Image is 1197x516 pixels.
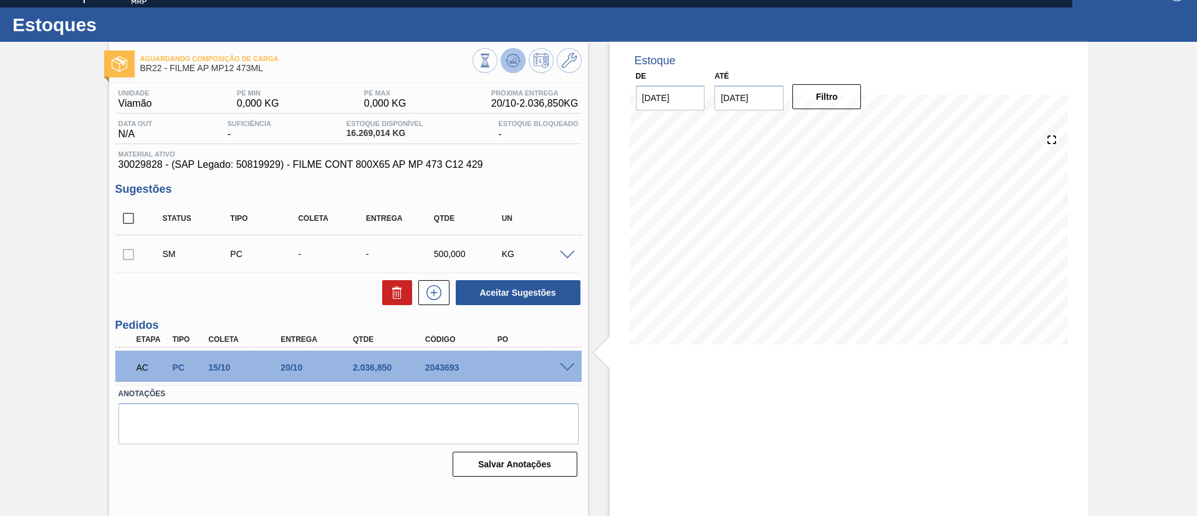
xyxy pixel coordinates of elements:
[112,56,127,72] img: Ícone
[160,249,235,259] div: Sugestão Manual
[118,98,152,109] span: Viamão
[422,363,503,372] div: 2043693
[133,354,171,381] div: Aguardando Composição de Carga
[529,48,554,73] button: Programar Estoque
[495,120,581,140] div: -
[205,335,286,344] div: Coleta
[364,98,406,109] span: 0,000 KG
[501,48,526,73] button: Atualizar Gráfico
[227,249,302,259] div: Pedido de Compra
[237,89,279,97] span: PE MIN
[295,249,370,259] div: -
[118,385,579,403] label: Anotações
[636,85,705,110] input: dd/mm/yyyy
[449,279,582,306] div: Aceitar Sugestões
[412,280,449,305] div: Nova sugestão
[499,249,574,259] div: KG
[115,183,582,196] h3: Sugestões
[714,72,729,80] label: Até
[115,319,582,332] h3: Pedidos
[295,214,370,223] div: Coleta
[431,214,506,223] div: Qtde
[133,335,171,344] div: Etapa
[140,55,473,62] span: Aguardando Composição de Carga
[453,452,577,477] button: Salvar Anotações
[635,54,676,67] div: Estoque
[277,363,358,372] div: 20/10/2025
[636,72,647,80] label: De
[12,17,234,32] h1: Estoques
[118,89,152,97] span: Unidade
[376,280,412,305] div: Excluir Sugestões
[347,129,423,138] span: 16.269,014 KG
[557,48,582,73] button: Ir ao Master Data / Geral
[169,363,206,372] div: Pedido de Compra
[205,363,286,372] div: 15/10/2025
[228,120,271,127] span: Suficiência
[363,249,438,259] div: -
[498,120,578,127] span: Estoque Bloqueado
[118,159,579,170] span: 30029828 - (SAP Legado: 50819929) - FILME CONT 800X65 AP MP 473 C12 429
[350,363,431,372] div: 2.036,850
[118,120,153,127] span: Data out
[227,214,302,223] div: Tipo
[422,335,503,344] div: Código
[350,335,431,344] div: Qtde
[363,214,438,223] div: Entrega
[160,214,235,223] div: Status
[792,84,862,109] button: Filtro
[169,335,206,344] div: Tipo
[224,120,274,140] div: -
[140,64,473,73] span: BR22 - FILME AP MP12 473ML
[431,249,506,259] div: 500,000
[491,98,579,109] span: 20/10 - 2.036,850 KG
[473,48,498,73] button: Visão Geral dos Estoques
[491,89,579,97] span: Próxima Entrega
[494,335,575,344] div: PO
[277,335,358,344] div: Entrega
[364,89,406,97] span: PE MAX
[714,85,784,110] input: dd/mm/yyyy
[347,120,423,127] span: Estoque Disponível
[456,280,580,305] button: Aceitar Sugestões
[137,363,168,372] p: AC
[118,150,579,158] span: Material ativo
[499,214,574,223] div: UN
[115,120,156,140] div: N/A
[237,98,279,109] span: 0,000 KG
